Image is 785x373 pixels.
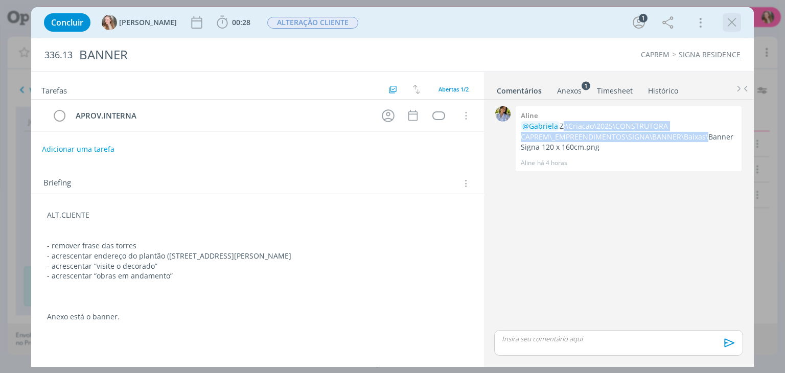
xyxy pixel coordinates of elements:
[521,111,538,120] b: Aline
[495,106,511,122] img: A
[47,241,468,251] p: - remover frase das torres
[43,177,71,190] span: Briefing
[47,261,468,271] p: - acrescentar “visite o decorado”
[102,15,117,30] img: G
[31,7,753,367] div: dialog
[41,140,115,158] button: Adicionar uma tarefa
[47,251,468,261] p: - acrescentar endereço do plantão ([STREET_ADDRESS][PERSON_NAME]
[521,158,535,168] p: Aline
[47,271,468,281] p: - acrescentar “obras em andamento”
[41,83,67,96] span: Tarefas
[214,14,253,31] button: 00:28
[119,19,177,26] span: [PERSON_NAME]
[413,85,420,94] img: arrow-down-up.svg
[639,14,648,22] div: 1
[582,81,590,90] sup: 1
[438,85,469,93] span: Abertas 1/2
[44,13,90,32] button: Concluir
[267,17,358,29] span: ALTERAÇÃO CLIENTE
[596,81,633,96] a: Timesheet
[44,50,73,61] span: 336.13
[521,121,736,152] p: Z:\Criacao\2025\CONSTRUTORA CAPREM\_EMPREENDIMENTOS\SIGNA\BANNER\Baixas\Banner Signa 120 x 160cm.png
[641,50,669,59] a: CAPREM
[71,109,372,122] div: APROV.INTERNA
[537,158,567,168] span: há 4 horas
[47,312,468,322] p: Anexo está o banner.
[522,121,558,131] span: @Gabriela
[679,50,741,59] a: SIGNA RESIDENCE
[47,210,468,220] p: ALT.CLIENTE
[102,15,177,30] button: G[PERSON_NAME]
[557,86,582,96] div: Anexos
[51,18,83,27] span: Concluir
[631,14,647,31] button: 1
[232,17,250,27] span: 00:28
[267,16,359,29] button: ALTERAÇÃO CLIENTE
[496,81,542,96] a: Comentários
[648,81,679,96] a: Histórico
[75,42,446,67] div: BANNER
